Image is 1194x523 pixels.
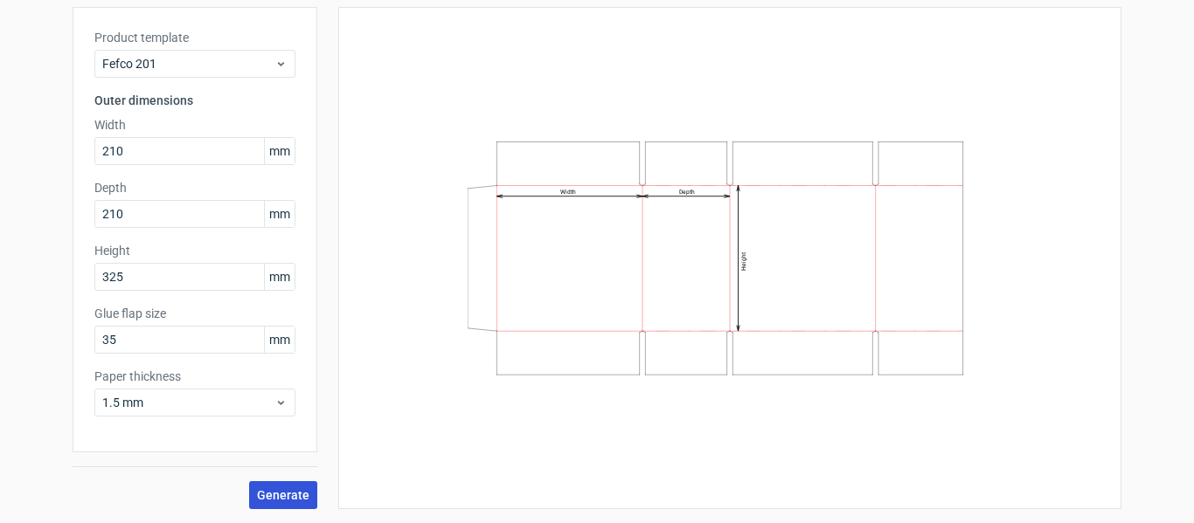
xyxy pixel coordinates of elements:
[560,189,576,196] text: Width
[264,138,295,164] span: mm
[264,264,295,290] span: mm
[94,116,295,134] label: Width
[264,201,295,227] span: mm
[94,179,295,196] label: Depth
[94,242,295,259] label: Height
[102,55,274,72] span: Fefco 201
[679,189,695,196] text: Depth
[249,481,317,509] button: Generate
[264,327,295,353] span: mm
[94,29,295,46] label: Product template
[94,92,295,109] h3: Outer dimensions
[257,489,309,501] span: Generate
[102,394,274,411] span: 1.5 mm
[94,368,295,385] label: Paper thickness
[94,305,295,322] label: Glue flap size
[740,252,747,271] text: Height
